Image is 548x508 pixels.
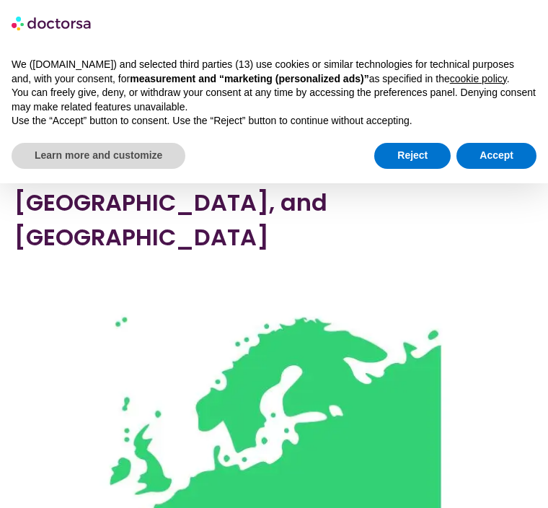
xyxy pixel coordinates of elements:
p: Use the “Accept” button to consent. Use the “Reject” button to continue without accepting. [12,114,536,128]
a: cookie policy [450,73,507,84]
p: We ([DOMAIN_NAME]) and selected third parties (13) use cookies or similar technologies for techni... [12,58,536,86]
p: You can freely give, deny, or withdraw your consent at any time by accessing the preferences pane... [12,86,536,114]
button: Reject [374,143,451,169]
button: Learn more and customize [12,143,185,169]
strong: measurement and “marketing (personalized ads)” [130,73,368,84]
img: logo [12,12,92,35]
button: Accept [456,143,536,169]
